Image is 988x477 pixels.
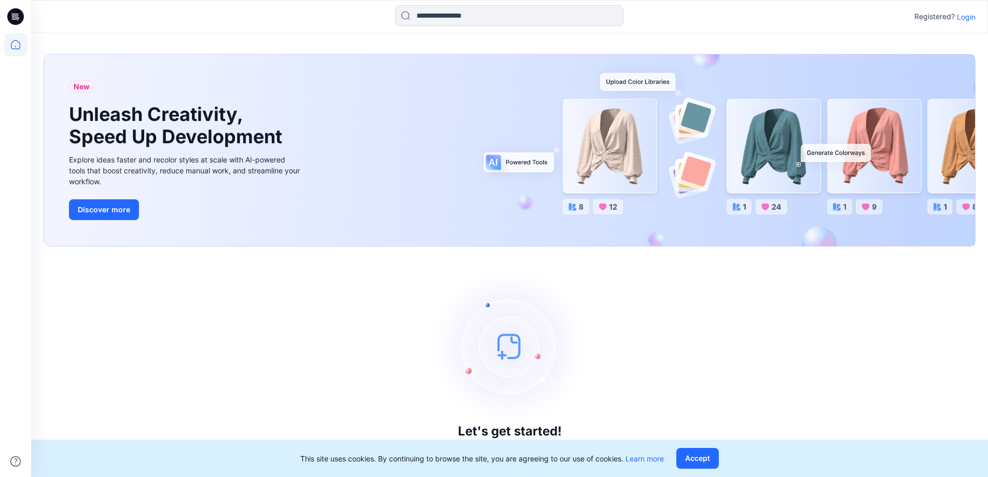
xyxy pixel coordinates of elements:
a: Learn more [625,454,664,463]
a: Discover more [69,199,302,220]
p: This site uses cookies. By continuing to browse the site, you are agreeing to our use of cookies. [300,453,664,464]
span: New [74,80,90,93]
img: empty-state-image.svg [432,268,588,424]
h1: Unleash Creativity, Speed Up Development [69,103,287,148]
div: Explore ideas faster and recolor styles at scale with AI-powered tools that boost creativity, red... [69,154,302,187]
p: Registered? [914,10,955,23]
h3: Let's get started! [458,424,562,439]
button: Accept [676,448,719,469]
button: Discover more [69,199,139,220]
p: Login [957,11,976,22]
